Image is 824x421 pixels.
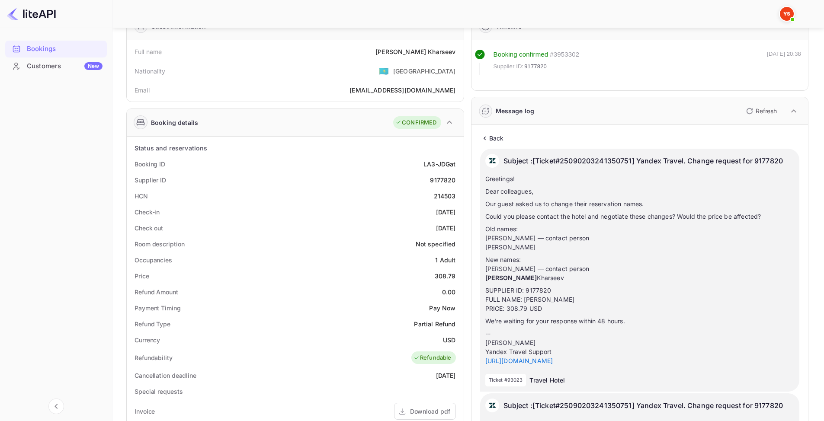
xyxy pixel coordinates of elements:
p: Back [489,134,504,143]
div: HCN [135,191,148,201]
div: Bookings [27,44,103,54]
p: SUPPLIER ID: 9177820 FULL NAME: [PERSON_NAME] PRICE: 308.79 USD [485,286,795,313]
div: Partial Refund [414,319,455,329]
div: Bookings [5,41,107,57]
div: Refund Type [135,319,170,329]
p: Refresh [756,106,777,115]
p: Dear colleagues, [485,187,795,196]
div: 0.00 [442,287,456,297]
img: Yandex Support [780,7,794,21]
div: LA3-JDGat [423,159,455,169]
div: Booking ID [135,159,165,169]
p: -- [PERSON_NAME] Yandex Travel Support [485,329,795,365]
div: # 3953302 [550,50,579,60]
div: Price [135,271,149,281]
div: Booking confirmed [494,50,548,60]
div: Invoice [135,407,155,416]
div: [PERSON_NAME] Kharseev [375,47,455,56]
div: [DATE] [436,207,456,217]
button: Collapse navigation [48,399,64,414]
div: Full name [135,47,162,56]
strong: [PERSON_NAME] [485,274,537,281]
div: Special requests [135,387,183,396]
div: Not specified [416,239,456,249]
p: Subject : [Ticket#25090203241350751] Yandex Travel. Change request for 9177820 [503,154,783,168]
div: 214503 [434,191,456,201]
p: Our guest asked us to change their reservation names. [485,199,795,208]
p: Could you please contact the hotel and negotiate these changes? Would the price be affected? [485,212,795,221]
div: Refundable [414,354,452,362]
p: Travel Hotel [529,376,565,385]
p: Old names: [PERSON_NAME] — contact person [PERSON_NAME] [485,224,795,252]
div: 9177820 [430,175,455,185]
div: Download pdf [410,407,450,416]
div: CustomersNew [5,58,107,75]
div: Refundability [135,353,173,362]
div: 308.79 [435,271,456,281]
a: [URL][DOMAIN_NAME] [485,357,553,364]
div: Occupancies [135,255,172,265]
img: LiteAPI logo [7,7,56,21]
p: We're waiting for your response within 48 hours. [485,316,795,325]
a: CustomersNew [5,58,107,74]
div: 1 Adult [435,255,455,265]
div: [EMAIL_ADDRESS][DOMAIN_NAME] [349,86,455,95]
div: USD [443,335,455,344]
div: [GEOGRAPHIC_DATA] [393,67,456,76]
p: Greetings! [485,174,795,183]
span: Supplier ID: [494,62,524,71]
div: Check-in [135,207,160,217]
div: CONFIRMED [395,118,436,127]
img: AwvSTEc2VUhQAAAAAElFTkSuQmCC [485,399,499,412]
div: Supplier ID [135,175,166,185]
p: New names: [PERSON_NAME] — contact person Kharseev [485,255,795,282]
div: Customers [27,61,103,71]
div: Email [135,86,150,95]
div: Status and reservations [135,144,207,153]
div: Nationality [135,67,166,76]
div: Cancellation deadline [135,371,196,380]
img: AwvSTEc2VUhQAAAAAElFTkSuQmCC [485,154,499,168]
div: Payment Timing [135,303,181,313]
div: [DATE] 20:38 [767,50,801,75]
div: Check out [135,223,163,233]
div: Room description [135,239,184,249]
a: Bookings [5,41,107,57]
p: Subject : [Ticket#25090203241350751] Yandex Travel. Change request for 9177820 [503,399,783,412]
p: Ticket #93023 [489,376,523,384]
div: Message log [496,106,535,115]
div: Pay Now [429,303,455,313]
div: New [84,62,103,70]
div: [DATE] [436,223,456,233]
div: Booking details [151,118,198,127]
div: [DATE] [436,371,456,380]
span: United States [379,63,389,79]
div: Currency [135,335,160,344]
button: Refresh [741,104,780,118]
div: Refund Amount [135,287,178,297]
span: 9177820 [524,62,547,71]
